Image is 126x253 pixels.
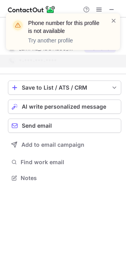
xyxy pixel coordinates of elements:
img: ContactOut v5.3.10 [8,5,55,14]
button: AI write personalized message [8,100,121,114]
button: Add to email campaign [8,138,121,152]
span: AI write personalized message [22,103,106,110]
span: Find work email [21,159,118,166]
button: Find work email [8,157,121,168]
button: Send email [8,119,121,133]
p: Try another profile [28,36,101,44]
img: warning [11,19,24,32]
button: Notes [8,172,121,184]
span: Notes [21,174,118,182]
span: Send email [22,123,52,129]
header: Phone number for this profile is not available [28,19,101,35]
button: save-profile-one-click [8,80,121,95]
div: Save to List / ATS / CRM [22,84,107,91]
span: Add to email campaign [21,142,84,148]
